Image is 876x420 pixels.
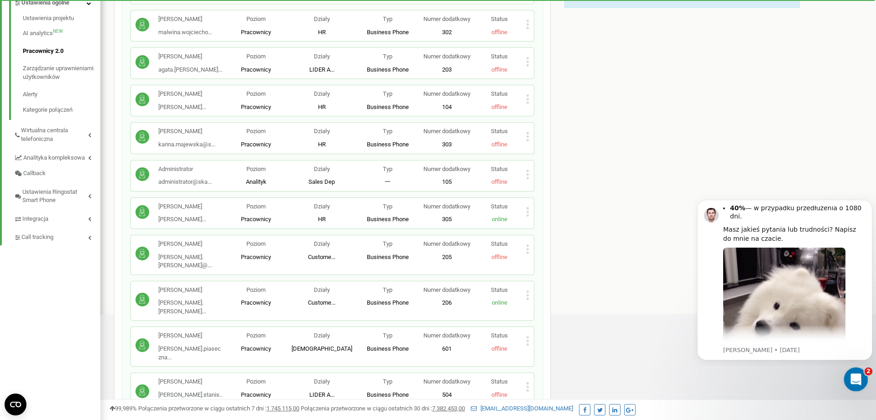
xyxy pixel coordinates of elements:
span: HR [318,104,326,110]
span: Numer dodatkowy [423,90,470,97]
a: Ustawienia projektu [23,14,100,25]
span: agata.[PERSON_NAME]... [158,66,222,73]
span: Poziom [246,16,266,22]
p: [PERSON_NAME] [158,52,222,61]
div: Bitrix24. Aktywacja integracji [19,229,153,239]
span: Pracownicy [241,66,271,73]
span: Custome... [308,254,335,260]
span: Numer dodatkowy [423,203,470,210]
div: Analiza rozmów telefonicznych z AI [19,212,153,222]
span: [PERSON_NAME]... [158,104,206,110]
span: Pracownicy [241,299,271,306]
span: Status [491,203,508,210]
span: HR [318,216,326,223]
span: Business Phone [367,216,409,223]
a: Zarządzanie uprawnieniami użytkowników [23,60,100,86]
p: 104 [421,103,473,112]
span: Poszukaj pomocy [19,165,81,174]
span: offline [491,141,507,148]
u: 7 382 453,00 [432,405,465,412]
button: Pomoc [122,285,182,321]
span: Poziom [246,332,266,339]
span: Typ [383,53,392,60]
div: Integracja z KeyCRM [19,246,153,255]
span: Pracownicy [241,216,271,223]
p: 305 [421,215,473,224]
p: Administrator [158,165,212,174]
div: Zazwyczaj odpowiadamy w niecałą minutę [19,124,152,144]
p: 一 [355,178,421,187]
span: [PERSON_NAME].[PERSON_NAME]@... [158,254,212,269]
span: Analityk [246,178,266,185]
span: Typ [383,378,392,385]
span: Status [491,53,508,60]
p: Witaj 👋 [18,65,164,80]
span: Działy [314,378,330,385]
span: Numer dodatkowy [423,166,470,172]
span: Działy [314,16,330,22]
span: Pracownicy [241,29,271,36]
span: Callback [23,169,46,178]
p: [PERSON_NAME] [158,332,223,340]
span: Custome... [308,299,335,306]
span: [PERSON_NAME]... [158,216,206,223]
a: Pracownicy 2.0 [23,42,100,60]
span: Status [491,90,508,97]
a: Wirtualna centrala telefoniczna [14,120,100,147]
span: 99,989% [109,405,137,412]
span: [DEMOGRAPHIC_DATA] [292,345,352,352]
span: offline [491,391,507,398]
span: offline [491,104,507,110]
span: malwina.wojciecho... [158,29,212,36]
div: Instalacja i konfiguracja aplikacji Ringostat Smart Phone [19,186,153,205]
span: Działy [314,53,330,60]
span: Status [491,240,508,247]
a: Ustawienia Ringostat Smart Phone [14,181,100,208]
span: Ustawienia Ringostat Smart Phone [22,188,88,205]
p: 504 [421,391,473,399]
span: Typ [383,90,392,97]
span: Typ [383,332,392,339]
button: Wiadomości [61,285,121,321]
span: HR [318,141,326,148]
span: Typ [383,166,392,172]
span: Połączenia przetworzone w ciągu ostatnich 30 dni : [301,405,465,412]
span: Business Phone [367,299,409,306]
span: offline [491,345,507,352]
span: HR [318,29,326,36]
span: Pracownicy [241,391,271,398]
span: Wirtualna centrala telefoniczna [21,126,88,143]
a: Integracja [14,208,100,227]
span: administrator@ska... [158,178,212,185]
p: [PERSON_NAME] [158,378,223,386]
span: Business Phone [367,254,409,260]
span: Działy [314,128,330,135]
span: offline [491,178,507,185]
div: Wyślij do nas wiadomośćZazwyczaj odpowiadamy w niecałą minutę [9,107,173,151]
p: [PERSON_NAME] [158,15,212,24]
span: 2 [865,368,873,376]
span: Numer dodatkowy [423,128,470,135]
span: Główna [17,307,44,314]
span: Połączenia przetworzone w ciągu ostatnich 7 dni : [138,405,299,412]
span: Status [491,378,508,385]
div: Wyślij do nas wiadomość [19,115,152,124]
span: Wiadomości [72,307,111,314]
span: [PERSON_NAME].[PERSON_NAME]... [158,299,206,315]
p: 205 [421,253,473,262]
span: Poziom [246,240,266,247]
div: Bitrix24. Aktywacja integracji [13,225,169,242]
span: Poziom [246,286,266,293]
span: Status [491,166,508,172]
span: offline [491,29,507,36]
a: Callback [14,166,100,181]
p: 601 [421,345,473,353]
span: Typ [383,16,392,22]
button: Open CMP widget [5,394,26,415]
img: Profile image for Yeva [98,15,116,33]
span: Działy [314,166,330,172]
p: [PERSON_NAME] [158,202,206,211]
